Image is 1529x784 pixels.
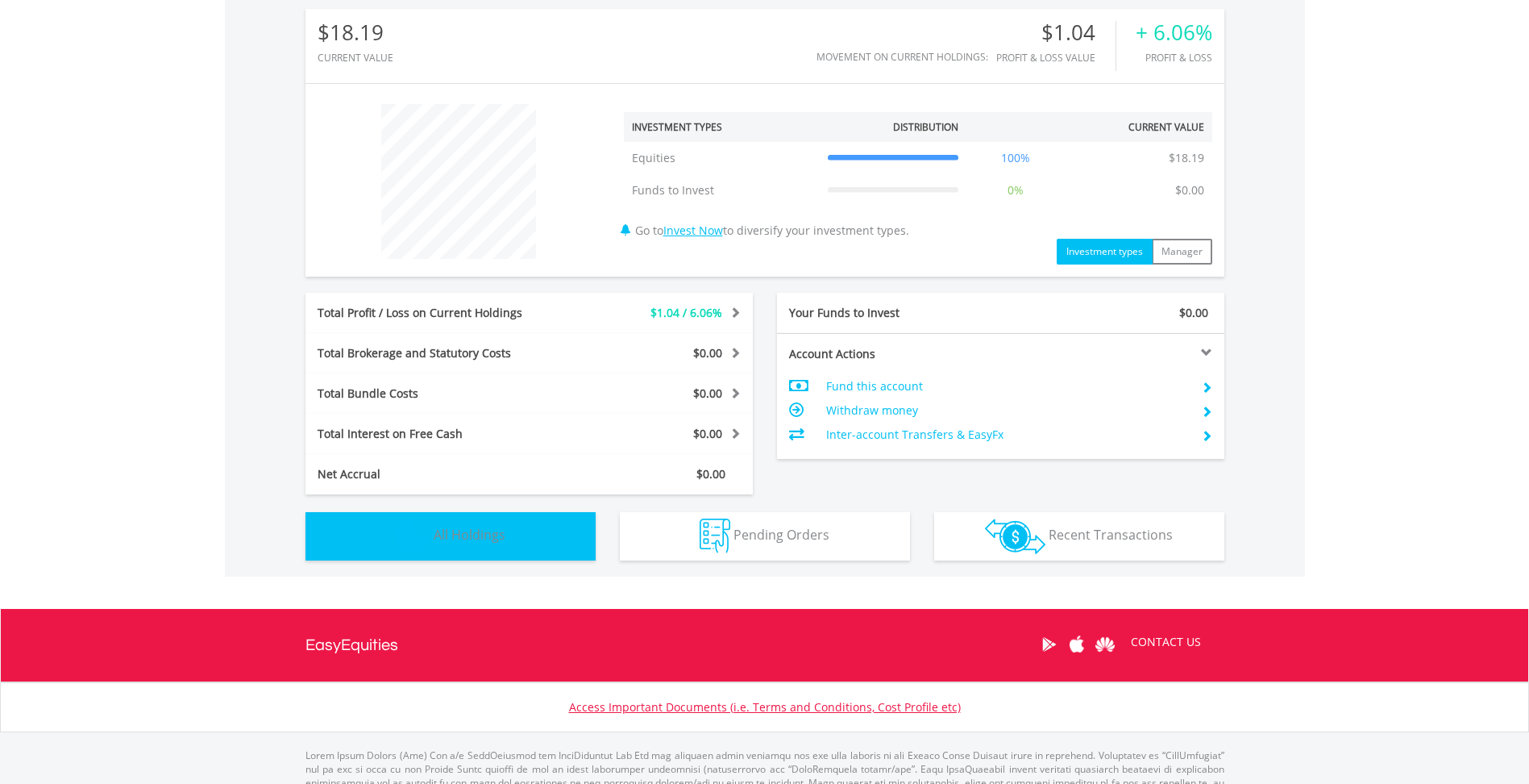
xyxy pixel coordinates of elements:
button: Pending Orders [620,512,910,561]
a: CONTACT US [1120,619,1212,665]
div: Movement on Current Holdings: [816,52,988,62]
img: pending_instructions-wht.png [700,519,730,553]
th: Current Value [1065,112,1212,142]
div: Your Funds to Invest [777,305,1001,321]
td: Inter-account Transfers & EasyFx [826,423,1188,447]
td: $0.00 [1167,174,1212,206]
div: Account Actions [777,346,1001,362]
button: Investment types [1057,239,1153,265]
div: Total Brokerage and Statutory Costs [305,345,567,361]
td: Equities [624,142,820,174]
td: Funds to Invest [624,174,820,206]
a: Invest Now [663,223,723,238]
a: Google Play [1035,619,1063,669]
a: EasyEquities [305,609,398,682]
div: Distribution [893,120,958,134]
span: Pending Orders [733,526,829,544]
td: $18.19 [1161,142,1212,174]
span: All Holdings [434,526,505,544]
a: Huawei [1091,619,1120,669]
div: Total Bundle Costs [305,386,567,402]
span: $0.00 [693,386,722,401]
span: Recent Transactions [1049,526,1173,544]
div: Net Accrual [305,466,567,482]
td: 0% [966,174,1065,206]
span: $0.00 [693,426,722,441]
div: Total Profit / Loss on Current Holdings [305,305,567,321]
span: $1.04 / 6.06% [650,305,722,320]
div: CURRENT VALUE [318,52,393,63]
button: Recent Transactions [934,512,1224,561]
td: Withdraw money [826,398,1188,423]
div: $1.04 [996,21,1116,44]
div: + 6.06% [1136,21,1212,44]
div: $18.19 [318,21,393,44]
button: All Holdings [305,512,596,561]
div: Go to to diversify your investment types. [612,96,1224,265]
button: Manager [1152,239,1212,265]
img: holdings-wht.png [396,519,430,553]
div: Profit & Loss [1136,52,1212,63]
img: transactions-zar-wht.png [985,519,1045,554]
span: $0.00 [696,466,725,482]
a: Apple [1063,619,1091,669]
td: 100% [966,142,1065,174]
div: Total Interest on Free Cash [305,426,567,442]
a: Access Important Documents (i.e. Terms and Conditions, Cost Profile etc) [569,699,961,715]
td: Fund this account [826,374,1188,398]
div: Profit & Loss Value [996,52,1116,63]
span: $0.00 [693,345,722,361]
th: Investment Types [624,112,820,142]
span: $0.00 [1179,305,1208,320]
